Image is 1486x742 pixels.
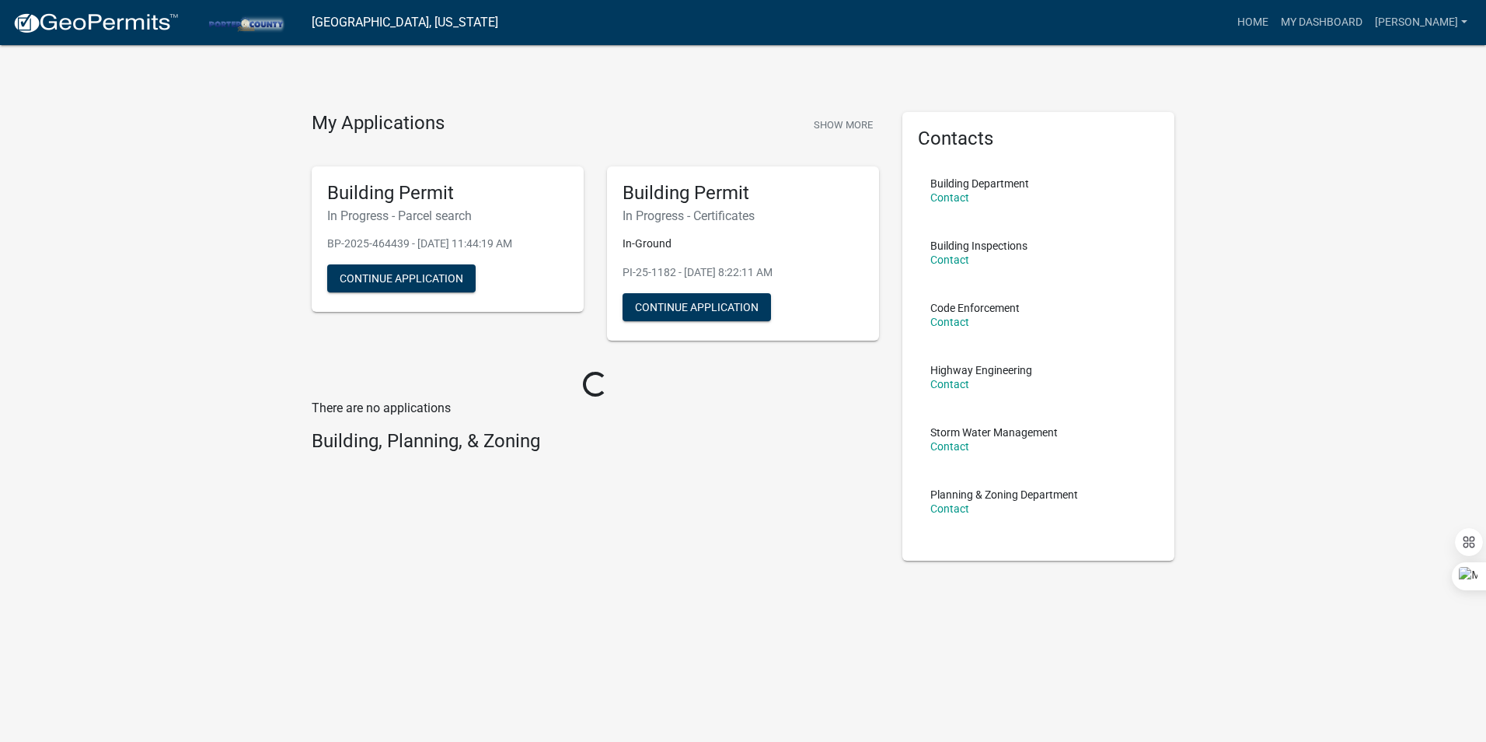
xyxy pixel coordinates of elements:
h6: In Progress - Parcel search [327,208,568,223]
a: Contact [930,254,969,266]
h5: Building Permit [623,182,863,205]
img: Porter County, Indiana [191,12,299,33]
h4: My Applications [312,112,445,135]
p: BP-2025-464439 - [DATE] 11:44:19 AM [327,236,568,252]
h5: Building Permit [327,182,568,205]
a: Contact [930,440,969,453]
p: Building Inspections [930,240,1027,251]
a: [GEOGRAPHIC_DATA], [US_STATE] [312,9,498,36]
p: There are no applications [312,399,879,418]
p: PI-25-1182 - [DATE] 8:22:11 AM [623,264,863,281]
p: Building Department [930,178,1029,189]
p: Planning & Zoning Department [930,489,1078,500]
h6: In Progress - Certificates [623,208,863,223]
p: In-Ground [623,236,863,252]
button: Continue Application [623,293,771,321]
a: Contact [930,502,969,515]
a: Contact [930,316,969,328]
p: Storm Water Management [930,427,1058,438]
h4: Building, Planning, & Zoning [312,430,879,453]
a: Home [1231,8,1275,37]
a: [PERSON_NAME] [1369,8,1474,37]
a: Contact [930,191,969,204]
p: Code Enforcement [930,303,1020,313]
h5: Contacts [918,128,1159,150]
button: Continue Application [327,264,476,292]
button: Show More [808,112,879,138]
a: My Dashboard [1275,8,1369,37]
p: Highway Engineering [930,365,1032,376]
a: Contact [930,378,969,390]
